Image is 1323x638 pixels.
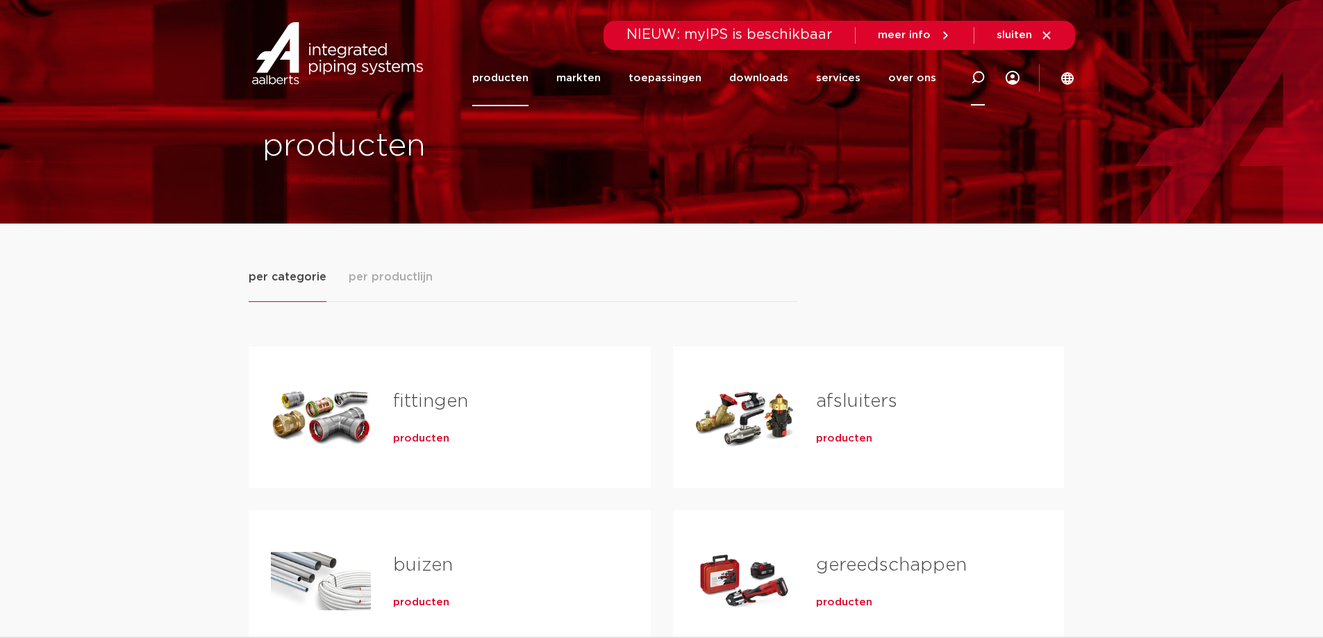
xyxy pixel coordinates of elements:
[729,50,788,106] a: downloads
[888,50,936,106] a: over ons
[349,269,433,285] span: per productlijn
[393,556,453,574] a: buizen
[393,432,449,446] a: producten
[263,124,655,169] h1: producten
[816,556,967,574] a: gereedschappen
[556,50,601,106] a: markten
[626,28,833,42] span: NIEUW: myIPS is beschikbaar
[997,30,1032,40] span: sluiten
[393,596,449,610] a: producten
[249,269,326,285] span: per categorie
[1006,50,1020,106] div: my IPS
[878,29,951,42] a: meer info
[472,50,936,106] nav: Menu
[816,432,872,446] a: producten
[816,50,860,106] a: services
[629,50,701,106] a: toepassingen
[997,29,1053,42] a: sluiten
[816,596,872,610] a: producten
[472,50,529,106] a: producten
[816,392,897,410] a: afsluiters
[878,30,931,40] span: meer info
[393,392,468,410] a: fittingen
